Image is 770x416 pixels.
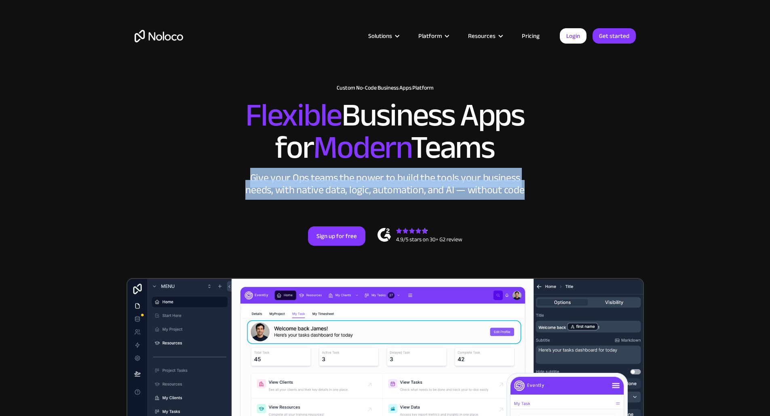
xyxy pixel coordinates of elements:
h1: Custom No-Code Business Apps Platform [135,85,636,91]
a: Sign up for free [308,226,365,246]
div: Resources [468,31,496,41]
a: home [135,30,183,42]
a: Get started [593,28,636,44]
div: Resources [458,31,512,41]
div: Platform [408,31,458,41]
h2: Business Apps for Teams [135,99,636,164]
div: Solutions [368,31,392,41]
div: Give your Ops teams the power to build the tools your business needs, with native data, logic, au... [244,172,527,196]
a: Login [560,28,586,44]
a: Pricing [512,31,550,41]
div: Platform [418,31,442,41]
div: Solutions [358,31,408,41]
span: Flexible [245,85,342,145]
span: Modern [313,117,411,178]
